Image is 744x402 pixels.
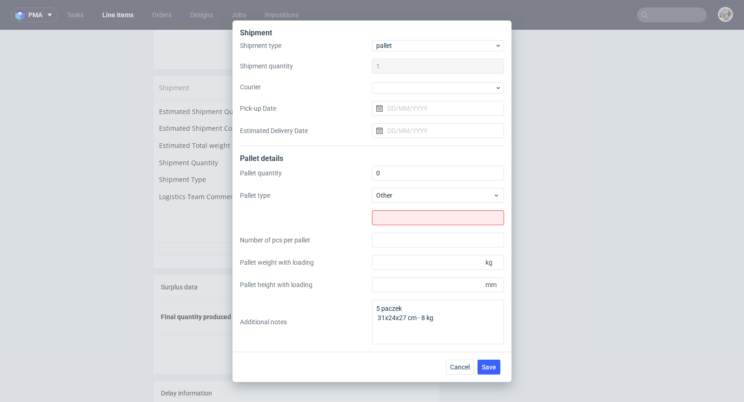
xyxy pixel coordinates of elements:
[153,46,439,70] div: Shipment
[328,4,378,17] button: Send to VMA
[240,154,504,166] div: Pallet details
[161,283,231,291] span: Final quantity produced
[293,110,434,127] td: Unknown
[161,254,198,261] span: Surplus data
[478,360,500,375] button: Save
[372,300,504,344] textarea: 5 paczek 31x24x27 cm - 8 kg
[240,168,372,178] label: Pallet quantity
[159,93,293,110] td: Estimated Shipment Cost
[450,364,470,370] span: Cancel
[446,360,474,375] button: Cancel
[272,0,328,21] a: Download PDF
[240,235,372,245] label: Number of pcs per pallet
[240,28,504,40] div: Shipment
[240,317,372,327] label: Additional notes
[293,93,434,110] td: Unknown
[240,82,372,92] label: Courier
[378,4,428,17] button: Send to QMS
[384,186,434,199] button: Update
[293,76,434,94] td: Unknown
[484,256,502,269] span: kg
[240,126,372,135] label: Estimated Delivery Date
[376,41,495,50] span: pallet
[390,315,432,329] button: Create task
[240,191,372,200] label: Pallet type
[399,283,422,293] span: units
[372,123,504,138] input: DD/MM/YYYY
[372,101,504,116] input: DD/MM/YYYY
[159,144,293,161] td: Shipment Type
[376,191,493,200] span: Other
[240,280,372,289] label: Pallet height with loading
[159,127,293,145] td: Shipment Quantity
[159,213,434,226] button: Showdetails
[372,52,434,65] button: Manage shipments
[293,144,434,161] td: package
[159,161,293,182] td: Logistics Team Comment
[240,41,372,50] label: Shipment type
[482,364,496,370] span: Save
[240,104,372,113] label: Pick-up Date
[293,127,434,145] td: 1
[161,360,212,367] span: Delay information
[240,61,372,71] label: Shipment quantity
[484,278,502,291] span: mm
[240,258,372,267] label: Pallet weight with loading
[159,110,293,127] td: Estimated Total weight
[394,319,428,325] span: Create task
[159,76,293,94] td: Estimated Shipment Quantity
